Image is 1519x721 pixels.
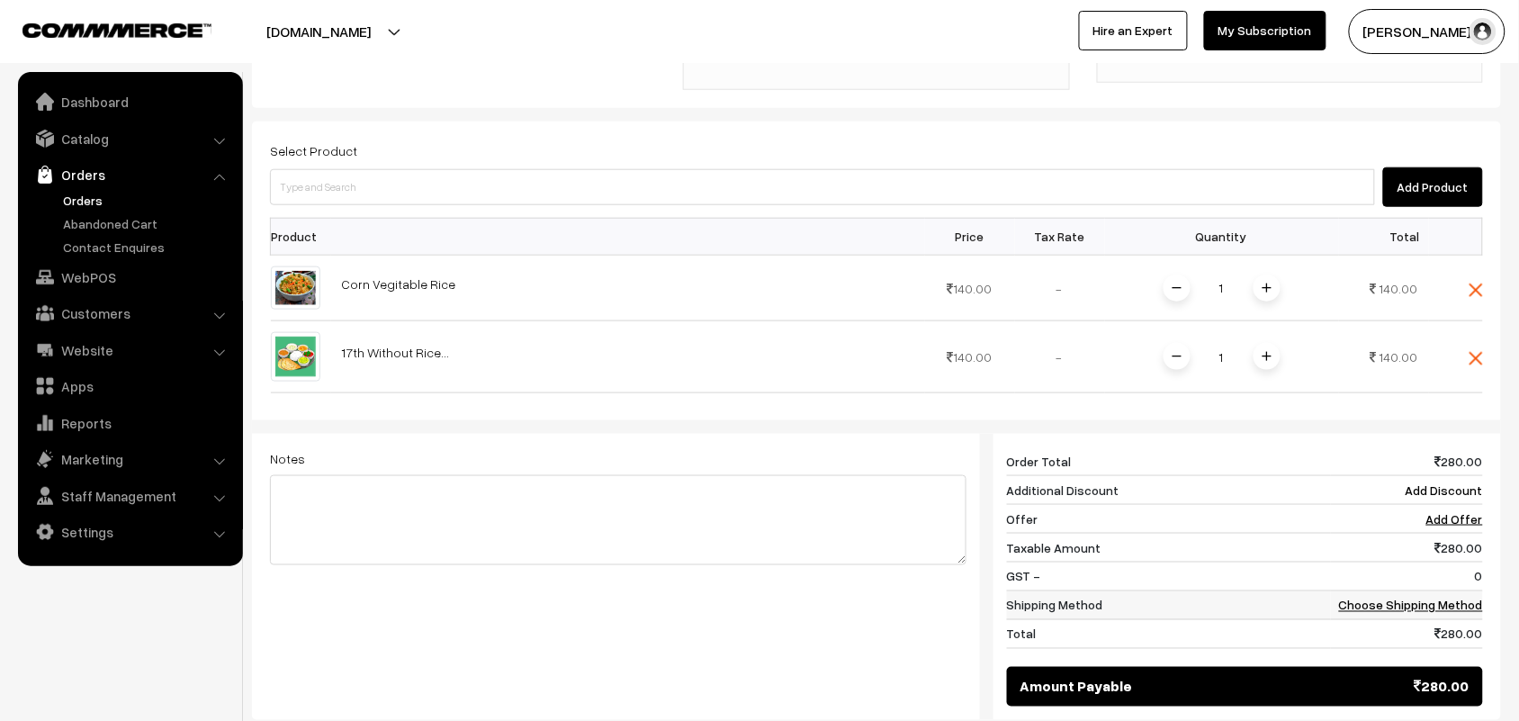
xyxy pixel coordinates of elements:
a: Hire an Expert [1079,11,1188,50]
img: user [1470,18,1497,45]
a: Dashboard [22,86,237,118]
td: Total [1007,620,1331,649]
td: 280.00 [1331,447,1483,476]
a: Catalog [22,122,237,155]
td: Order Total [1007,447,1331,476]
a: Reports [22,407,237,439]
a: Choose Shipping Method [1339,598,1483,613]
span: - [1056,281,1063,296]
td: 280.00 [1331,534,1483,563]
span: 280.00 [1415,676,1470,698]
td: Offer [1007,505,1331,534]
button: Add Product [1383,167,1483,207]
td: Additional Discount [1007,476,1331,505]
th: Total [1339,218,1429,255]
a: WebPOS [22,261,237,293]
th: Price [925,218,1015,255]
a: Website [22,334,237,366]
label: Select Product [270,141,357,160]
img: close [1470,284,1483,297]
button: [DOMAIN_NAME] [203,9,434,54]
a: Orders [22,158,237,191]
a: Abandoned Cart [58,214,237,233]
a: Add Discount [1406,482,1483,498]
td: 140.00 [925,321,1015,393]
a: Customers [22,297,237,329]
label: Notes [270,449,305,468]
td: 140.00 [925,255,1015,320]
img: minus [1173,352,1182,361]
a: Settings [22,516,237,548]
input: Type and Search [270,169,1375,205]
img: plusI [1263,284,1272,293]
a: Staff Management [22,480,237,512]
img: COMMMERCE [22,23,211,37]
img: corn vegitable rice.jpg [271,266,320,310]
th: Tax Rate [1015,218,1105,255]
span: - [1056,349,1063,365]
span: Amount Payable [1020,676,1133,698]
td: Taxable Amount [1007,534,1331,563]
span: 140.00 [1380,349,1418,365]
a: Contact Enquires [58,238,237,257]
td: Shipping Method [1007,591,1331,620]
img: close [1470,352,1483,365]
a: My Subscription [1204,11,1326,50]
a: 17th Without Rice... [342,345,450,360]
a: Orders [58,191,237,210]
td: 280.00 [1331,620,1483,649]
td: 0 [1331,563,1483,591]
th: Product [271,218,331,255]
span: 140.00 [1380,281,1418,296]
button: [PERSON_NAME] s… [1349,9,1506,54]
a: Apps [22,370,237,402]
img: plusI [1263,352,1272,361]
th: Quantity [1105,218,1339,255]
a: Corn Vegitable Rice [342,276,456,292]
td: GST - [1007,563,1331,591]
a: Add Offer [1426,511,1483,527]
a: COMMMERCE [22,18,180,40]
a: Marketing [22,443,237,475]
img: lunch cartoon.jpg [271,332,320,382]
img: minus [1173,284,1182,293]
